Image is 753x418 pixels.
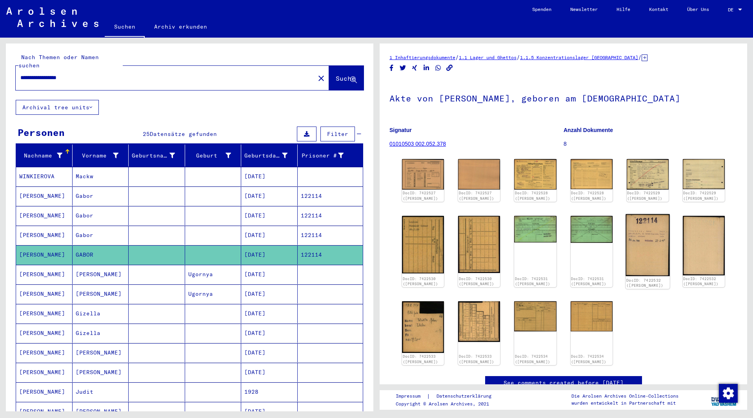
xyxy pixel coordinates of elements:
[571,191,606,201] a: DocID: 7422528 ([PERSON_NAME])
[627,159,669,189] img: 001.jpg
[16,245,73,264] mat-cell: [PERSON_NAME]
[244,152,287,160] div: Geburtsdatum
[16,186,73,206] mat-cell: [PERSON_NAME]
[18,125,65,139] div: Personen
[571,159,613,189] img: 002.jpg
[403,277,438,286] a: DocID: 7422530 ([PERSON_NAME])
[459,54,517,60] a: 1.1 Lager und Ghettos
[396,400,501,407] p: Copyright © Arolsen Archives, 2021
[241,226,298,245] mat-cell: [DATE]
[241,363,298,382] mat-cell: [DATE]
[459,354,494,364] a: DocID: 7422533 ([PERSON_NAME])
[638,54,642,61] span: /
[514,159,556,190] img: 001.jpg
[16,167,73,186] mat-cell: WINKIEROVA
[399,63,407,73] button: Share on Twitter
[719,384,738,403] img: Zustimmung ändern
[241,145,298,166] mat-header-cell: Geburtsdatum
[627,191,662,201] a: DocID: 7422529 ([PERSON_NAME])
[298,145,363,166] mat-header-cell: Prisoner #
[76,149,129,162] div: Vorname
[301,149,354,162] div: Prisoner #
[19,149,72,162] div: Nachname
[241,382,298,402] mat-cell: 1928
[185,284,242,304] mat-cell: Ugornya
[329,66,364,90] button: Suche
[571,277,606,286] a: DocID: 7422531 ([PERSON_NAME])
[129,145,185,166] mat-header-cell: Geburtsname
[446,63,454,73] button: Copy link
[402,301,444,353] img: 001.jpg
[16,265,73,284] mat-cell: [PERSON_NAME]
[455,54,459,61] span: /
[73,145,129,166] mat-header-cell: Vorname
[241,343,298,362] mat-cell: [DATE]
[515,191,550,201] a: DocID: 7422528 ([PERSON_NAME])
[683,277,718,286] a: DocID: 7422532 ([PERSON_NAME])
[16,206,73,225] mat-cell: [PERSON_NAME]
[241,324,298,343] mat-cell: [DATE]
[422,63,431,73] button: Share on LinkedIn
[73,363,129,382] mat-cell: [PERSON_NAME]
[389,54,455,60] a: 1 Inhaftierungsdokumente
[514,301,556,331] img: 001.jpg
[16,226,73,245] mat-cell: [PERSON_NAME]
[683,191,718,201] a: DocID: 7422529 ([PERSON_NAME])
[504,379,624,387] a: See comments created before [DATE]
[241,284,298,304] mat-cell: [DATE]
[458,301,500,342] img: 002.jpg
[387,63,396,73] button: Share on Facebook
[188,149,241,162] div: Geburt‏
[298,245,363,264] mat-cell: 122114
[434,63,442,73] button: Share on WhatsApp
[571,393,678,400] p: Die Arolsen Archives Online-Collections
[683,216,725,275] img: 002.jpg
[73,343,129,362] mat-cell: [PERSON_NAME]
[76,152,119,160] div: Vorname
[73,206,129,225] mat-cell: Gabor
[143,130,150,138] span: 25
[185,265,242,284] mat-cell: Ugornya
[188,152,231,160] div: Geburt‏
[185,145,242,166] mat-header-cell: Geburt‏
[396,392,501,400] div: |
[709,390,739,409] img: yv_logo.png
[244,149,297,162] div: Geburtsdatum
[403,354,438,364] a: DocID: 7422533 ([PERSON_NAME])
[298,206,363,225] mat-cell: 122114
[389,127,412,133] b: Signatur
[683,159,725,189] img: 002.jpg
[241,245,298,264] mat-cell: [DATE]
[459,191,494,201] a: DocID: 7422527 ([PERSON_NAME])
[520,54,638,60] a: 1.1.5 Konzentrationslager [GEOGRAPHIC_DATA]
[145,17,216,36] a: Archiv erkunden
[16,363,73,382] mat-cell: [PERSON_NAME]
[16,145,73,166] mat-header-cell: Nachname
[73,324,129,343] mat-cell: Gizella
[336,74,355,82] span: Suche
[571,400,678,407] p: wurden entwickelt in Partnerschaft mit
[16,304,73,323] mat-cell: [PERSON_NAME]
[459,277,494,286] a: DocID: 7422530 ([PERSON_NAME])
[16,324,73,343] mat-cell: [PERSON_NAME]
[320,127,355,141] button: Filter
[396,392,427,400] a: Impressum
[73,284,129,304] mat-cell: [PERSON_NAME]
[571,216,613,243] img: 002.jpg
[313,70,329,86] button: Clear
[515,277,550,286] a: DocID: 7422531 ([PERSON_NAME])
[571,301,613,331] img: 002.jpg
[458,159,500,190] img: 002.jpg
[16,343,73,362] mat-cell: [PERSON_NAME]
[241,186,298,206] mat-cell: [DATE]
[458,216,500,273] img: 002.jpg
[517,54,520,61] span: /
[626,278,664,288] a: DocID: 7422532 ([PERSON_NAME])
[515,354,550,364] a: DocID: 7422534 ([PERSON_NAME])
[403,191,438,201] a: DocID: 7422527 ([PERSON_NAME])
[132,149,185,162] div: Geburtsname
[73,382,129,402] mat-cell: Judit
[564,140,737,148] p: 8
[564,127,613,133] b: Anzahl Dokumente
